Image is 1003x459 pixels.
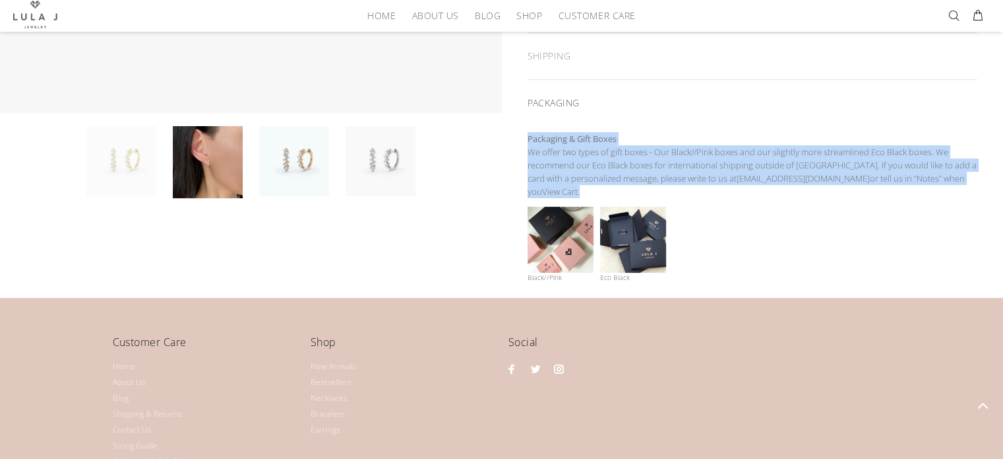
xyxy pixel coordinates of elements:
[404,5,466,26] a: About Us
[508,334,891,361] h4: Social
[600,207,666,273] img: lulaj-eco-box-jewelry-packaging_100x100.jpg
[113,438,158,454] a: Sizing Guide
[311,422,340,438] a: Earrings
[113,334,297,361] h4: Customer Care
[113,374,146,390] a: About Us
[528,33,978,79] div: SHIPPING
[528,273,600,283] p: Black//Pink
[467,5,508,26] a: Blog
[113,359,135,374] a: Home
[528,132,978,198] p: We offer two types of gift boxes - Our Black//Pink boxes and our slightly more streamlined Eco Bl...
[516,11,542,20] span: Shop
[311,359,356,374] a: New Arrivals
[528,80,978,122] div: PACKAGING
[113,406,182,422] a: Shipping & Returns
[113,422,152,438] a: Contact Us
[367,11,396,20] span: HOME
[411,11,458,20] span: About Us
[475,11,501,20] span: Blog
[528,207,593,273] img: lula-j-gold-packaging_100x100.jpg
[737,172,870,184] a: [EMAIL_ADDRESS][DOMAIN_NAME]
[600,273,673,283] p: Eco Black
[550,5,635,26] a: Customer Care
[311,334,495,361] h4: Shop
[542,186,578,197] a: View Cart
[311,374,351,390] a: Bestsellers
[113,390,129,406] a: Blog
[962,385,1003,426] a: BACK TO TOP
[558,11,635,20] span: Customer Care
[528,133,617,145] b: Packaging & Gift Boxes
[311,390,348,406] a: Necklaces
[508,5,550,26] a: Shop
[359,5,404,26] a: HOME
[311,406,345,422] a: Bracelets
